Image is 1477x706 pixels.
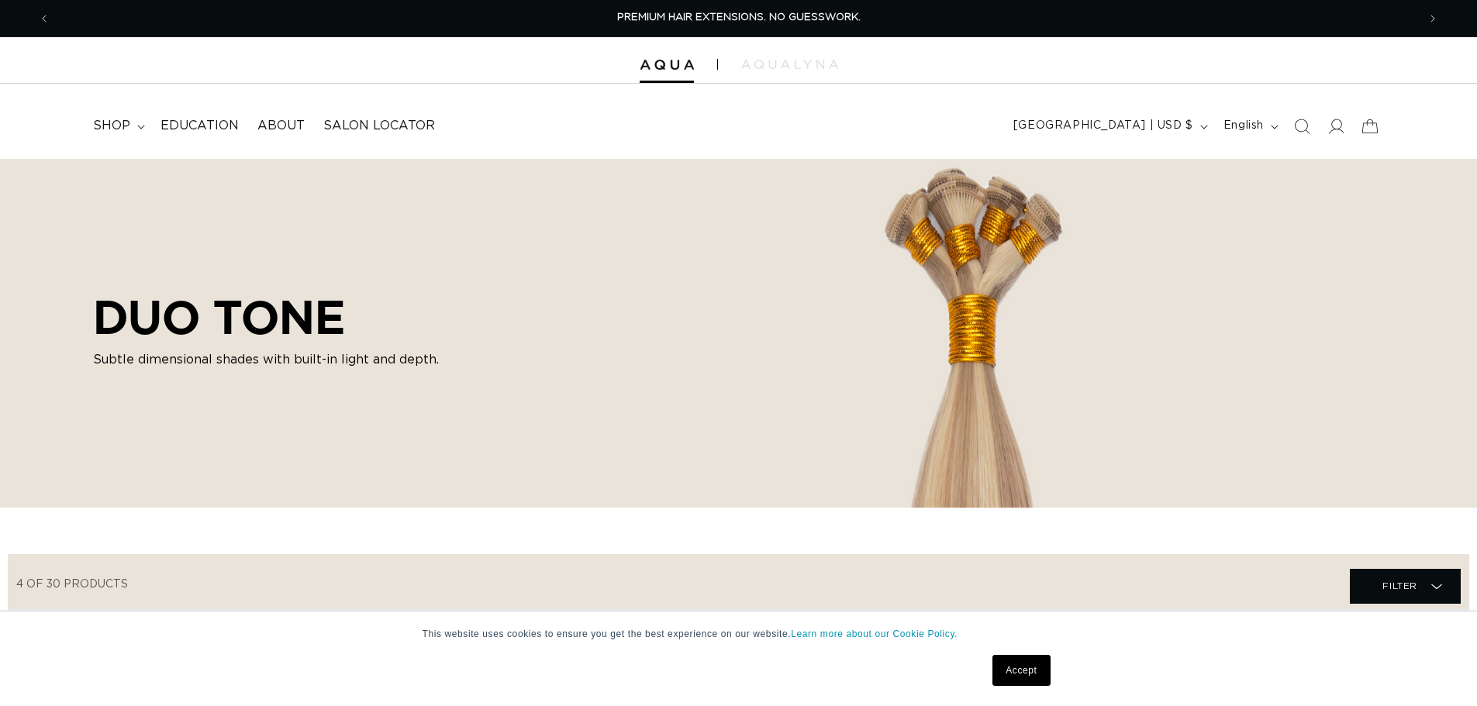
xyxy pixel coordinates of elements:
[617,12,861,22] span: PREMIUM HAIR EXTENSIONS. NO GUESSWORK.
[93,290,442,344] h2: DUO TONE
[93,118,130,134] span: shop
[314,108,444,143] a: Salon Locator
[323,118,435,134] span: Salon Locator
[248,108,314,143] a: About
[93,350,442,369] p: Subtle dimensional shades with built-in light and depth.
[27,4,61,33] button: Previous announcement
[84,108,151,143] summary: shop
[1004,112,1214,141] button: [GEOGRAPHIC_DATA] | USD $
[1382,571,1417,601] span: Filter
[1013,118,1193,134] span: [GEOGRAPHIC_DATA] | USD $
[1223,118,1264,134] span: English
[160,118,239,134] span: Education
[791,629,958,639] a: Learn more about our Cookie Policy.
[1214,112,1285,141] button: English
[992,655,1050,686] a: Accept
[1416,4,1450,33] button: Next announcement
[1285,109,1319,143] summary: Search
[423,627,1055,641] p: This website uses cookies to ensure you get the best experience on our website.
[16,579,128,590] span: 4 of 30 products
[640,60,694,71] img: Aqua Hair Extensions
[1350,569,1461,604] summary: Filter
[257,118,305,134] span: About
[741,60,838,69] img: aqualyna.com
[151,108,248,143] a: Education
